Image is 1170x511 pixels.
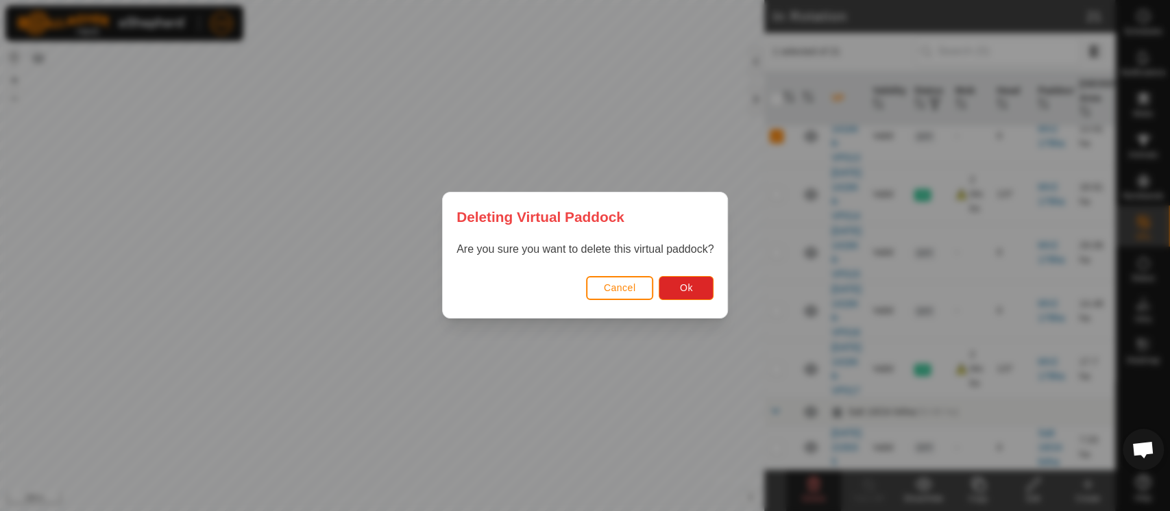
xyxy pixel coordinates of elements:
[456,242,714,258] p: Are you sure you want to delete this virtual paddock?
[586,276,654,300] button: Cancel
[659,276,714,300] button: Ok
[1123,429,1164,470] div: Open chat
[456,206,624,227] span: Deleting Virtual Paddock
[604,283,636,294] span: Cancel
[680,283,693,294] span: Ok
